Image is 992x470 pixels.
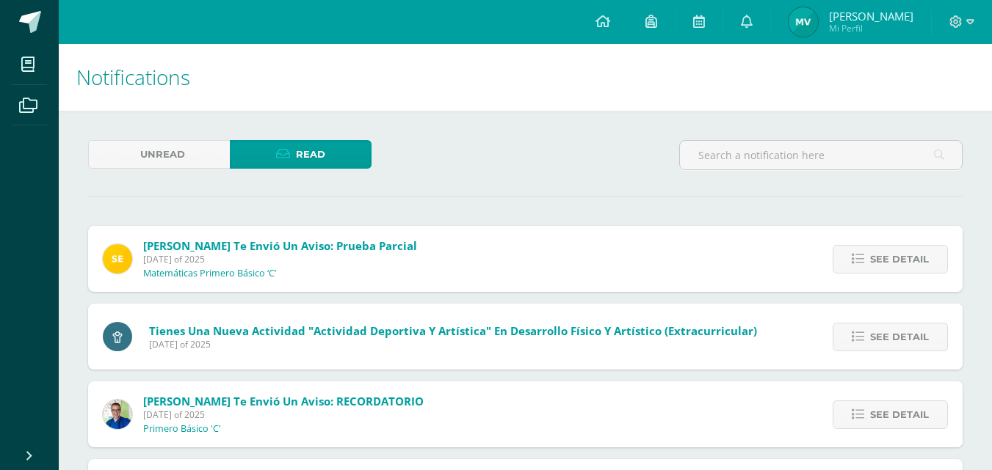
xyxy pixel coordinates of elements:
[149,338,757,350] span: [DATE] of 2025
[829,22,913,34] span: Mi Perfil
[870,401,929,428] span: See detail
[76,63,190,91] span: Notifications
[680,141,962,169] input: Search a notification here
[103,400,132,429] img: 692ded2a22070436d299c26f70cfa591.png
[296,141,325,168] span: Read
[870,246,929,273] span: See detail
[143,394,424,408] span: [PERSON_NAME] te envió un aviso: RECORDATORIO
[143,253,417,265] span: [DATE] of 2025
[230,140,372,169] a: Read
[88,140,230,169] a: Unread
[143,423,221,435] p: Primero Básico 'C'
[103,244,132,273] img: 03c2987289e60ca238394da5f82a525a.png
[140,141,185,168] span: Unread
[870,323,929,350] span: See detail
[829,9,913,23] span: [PERSON_NAME]
[143,408,424,421] span: [DATE] of 2025
[789,7,818,37] img: 34d319e21e75ad8623ac9b797030a920.png
[143,238,417,253] span: [PERSON_NAME] te envió un aviso: Prueba Parcial
[149,323,757,338] span: Tienes una nueva actividad "Actividad Deportiva y Artística" En Desarrollo Físico y Artístico (Ex...
[143,268,276,279] p: Matemáticas Primero Básico ‘C’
